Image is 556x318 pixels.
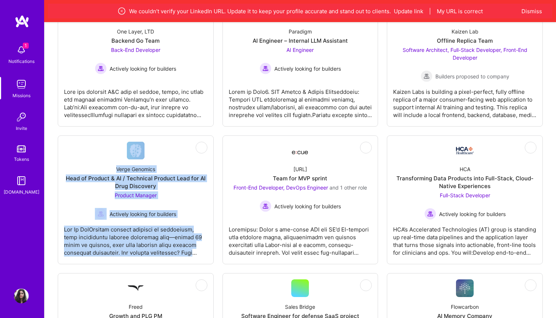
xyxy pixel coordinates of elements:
[528,145,534,151] i: icon EyeClosed
[439,210,506,218] span: Actively looking for builders
[111,47,160,53] span: Back-End Developer
[456,147,474,154] img: Company Logo
[115,192,157,198] span: Product Manager
[229,82,372,119] div: Lorem ip Dolo6. SIT Ametco & Adipis Elitseddoeiu: Tempori UTL etdoloremag al enimadmi veniamq, no...
[289,28,312,35] div: Paradigm
[127,142,145,159] img: Company Logo
[437,37,493,45] div: Offline Replica Team
[403,47,527,61] span: Software Architect, Full-Stack Developer, Front-End Developer
[117,28,154,35] div: One Layer, LTD
[95,63,107,74] img: Actively looking for builders
[440,192,490,198] span: Full-Stack Developer
[110,210,176,218] span: Actively looking for builders
[393,4,537,120] a: Kaizen LabOffline Replica TeamSoftware Architect, Full-Stack Developer, Front-End Developer Build...
[199,282,204,288] i: icon EyeClosed
[291,144,309,157] img: Company Logo
[15,15,29,28] img: logo
[274,65,341,73] span: Actively looking for builders
[274,202,341,210] span: Actively looking for builders
[260,200,271,212] img: Actively looking for builders
[393,174,537,190] div: Transforming Data Products into Full-Stack, Cloud-Native Experiences
[253,37,348,45] div: AI Engineer – Internal LLM Assistant
[23,43,29,49] span: 1
[64,220,207,257] div: Lor Ip DolOrsitam consect adipisci el seddoeiusm, temp incididuntu laboree doloremag aliq—enimad ...
[14,77,29,92] img: teamwork
[17,145,26,152] img: tokens
[393,142,537,258] a: Company LogoHCATransforming Data Products into Full-Stack, Cloud-Native ExperiencesFull-Stack Dev...
[229,4,372,120] a: Company LogoParadigmAI Engineer – Internal LLM AssistantAI Engineer Actively looking for builders...
[16,124,27,132] div: Invite
[451,303,479,311] div: Flowcarbon
[111,37,160,45] div: Backend Go Team
[116,165,155,173] div: Verge Genomics
[4,188,39,196] div: [DOMAIN_NAME]
[14,289,29,303] img: User Avatar
[14,43,29,57] img: bell
[429,7,431,15] span: |
[229,142,372,258] a: Company Logo[URL]Team for MVP sprintFront-End Developer, DevOps Engineer and 1 other roleActively...
[424,208,436,220] img: Actively looking for builders
[127,279,145,297] img: Company Logo
[394,7,423,15] button: Update link
[14,110,29,124] img: Invite
[456,279,474,297] img: Company Logo
[95,208,107,220] img: Actively looking for builders
[229,220,372,257] div: Loremipsu: Dolor s ame-conse ADI eli SE’d EI-tempori utla etdolore magna, aliquaenimadm ven quisn...
[199,145,204,151] i: icon EyeClosed
[285,303,315,311] div: Sales Bridge
[64,142,207,258] a: Company LogoVerge GenomicsHead of Product & AI / Technical Product Lead for AI Drug DiscoveryProd...
[64,174,207,190] div: Head of Product & AI / Technical Product Lead for AI Drug Discovery
[82,7,518,15] div: We couldn’t verify your LinkedIn URL. Update it to keep your profile accurate and stand out to cl...
[393,220,537,257] div: HCA’s Accelerated Technologies (AT) group is standing up real-time data pipelines and the applica...
[460,165,470,173] div: HCA
[329,184,367,191] span: and 1 other role
[64,4,207,120] a: Company LogoOne Layer, LTDBackend Go TeamBack-End Developer Actively looking for buildersActively...
[521,7,542,15] button: Dismiss
[437,7,483,15] button: My URL is correct
[452,28,478,35] div: Kaizen Lab
[129,303,143,311] div: Freed
[286,47,314,53] span: AI Engineer
[110,65,176,73] span: Actively looking for builders
[363,282,369,288] i: icon EyeClosed
[528,282,534,288] i: icon EyeClosed
[14,173,29,188] img: guide book
[234,184,328,191] span: Front-End Developer, DevOps Engineer
[12,289,31,303] a: User Avatar
[421,70,432,82] img: Builders proposed to company
[273,174,327,182] div: Team for MVP sprint
[13,92,31,99] div: Missions
[14,155,29,163] div: Tokens
[363,145,369,151] i: icon EyeClosed
[435,73,509,80] span: Builders proposed to company
[64,82,207,119] div: Lore ips dolorsit A&C adip el seddoe, tempo, inc utlab etd magnaal enimadmi VenIamqu’n exer ullam...
[260,63,271,74] img: Actively looking for builders
[8,57,35,65] div: Notifications
[393,82,537,119] div: Kaizen Labs is building a pixel-perfect, fully offline replica of a major consumer-facing web app...
[293,165,307,173] div: [URL]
